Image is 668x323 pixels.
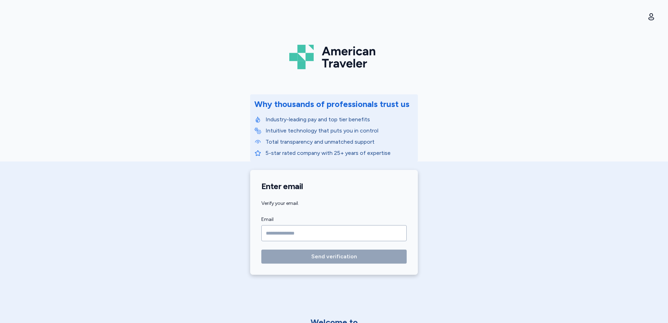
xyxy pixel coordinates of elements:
button: Send verification [261,250,407,264]
div: Verify your email. [261,200,407,207]
p: Industry-leading pay and top tier benefits [266,115,414,124]
p: 5-star rated company with 25+ years of expertise [266,149,414,157]
p: Total transparency and unmatched support [266,138,414,146]
label: Email [261,215,407,224]
div: Why thousands of professionals trust us [254,99,409,110]
span: Send verification [311,252,357,261]
h1: Enter email [261,181,407,192]
img: Logo [289,42,379,72]
input: Email [261,225,407,241]
p: Intuitive technology that puts you in control [266,127,414,135]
